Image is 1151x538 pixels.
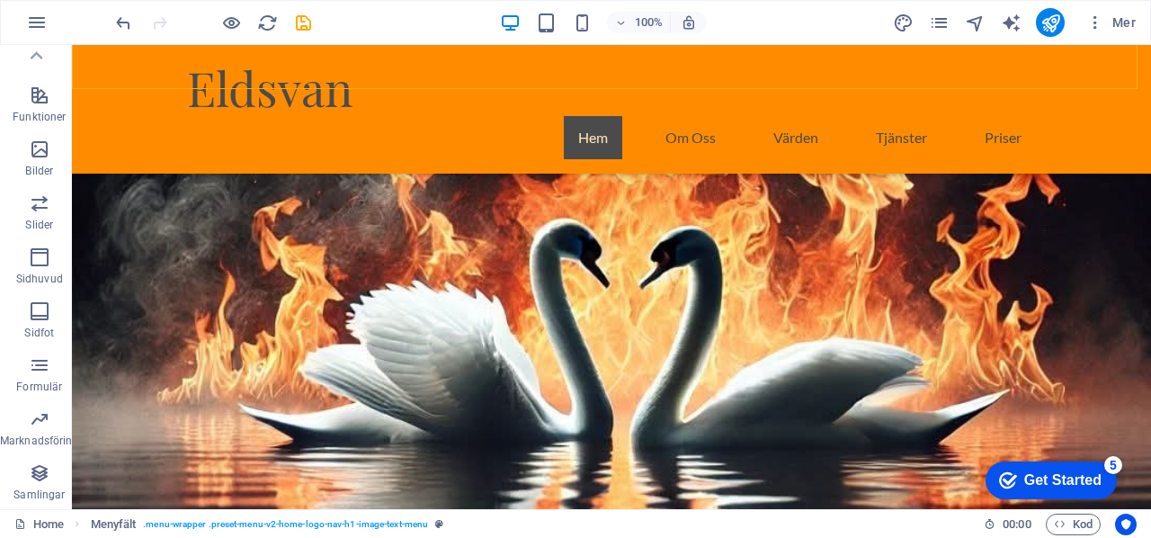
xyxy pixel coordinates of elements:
span: Mer [1086,13,1136,31]
button: Usercentrics [1115,514,1137,535]
button: undo [112,12,134,33]
button: 100% [607,12,671,33]
i: Det här elementet är en anpassningsbar förinställning [435,519,443,529]
button: Klicka här för att lämna förhandsvisningsläge och fortsätta redigera [220,12,242,33]
h6: Sessionstid [984,514,1031,535]
i: Ångra: Ändra bild (Ctrl+Z) [113,13,134,33]
i: Sidor (Ctrl+Alt+S) [929,13,950,33]
p: Formulär [16,380,62,394]
i: Justera zoomnivån automatiskt vid storleksändring för att passa vald enhet. [681,14,697,31]
i: Design (Ctrl+Alt+Y) [893,13,914,33]
button: Kod [1046,514,1101,535]
h6: 100% [634,12,663,33]
p: Sidhuvud [16,272,63,286]
a: Klicka för att avbryta val. Dubbelklicka för att öppna sidor [14,514,64,535]
span: Klicka för att välja. Dubbelklicka för att redigera [91,514,137,535]
p: Funktioner [13,110,66,124]
div: Get Started [53,20,130,36]
div: 5 [133,4,151,22]
span: : [1015,517,1018,531]
button: publish [1036,8,1065,37]
p: Bilder [25,164,53,178]
button: save [292,12,314,33]
div: Get Started 5 items remaining, 0% complete [14,9,146,47]
i: Uppdatera sida [257,13,278,33]
nav: breadcrumb [91,514,444,535]
p: Sidfot [24,326,54,340]
p: Slider [25,218,53,232]
button: pages [928,12,950,33]
i: Spara (Ctrl+S) [293,13,314,33]
span: . menu-wrapper .preset-menu-v2-home-logo-nav-h1-image-text-menu [143,514,428,535]
span: Kod [1054,514,1093,535]
span: 00 00 [1003,514,1031,535]
button: Mer [1079,8,1143,37]
button: text_generator [1000,12,1022,33]
button: navigator [964,12,986,33]
button: design [892,12,914,33]
p: Samlingar [13,488,65,502]
button: reload [256,12,278,33]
